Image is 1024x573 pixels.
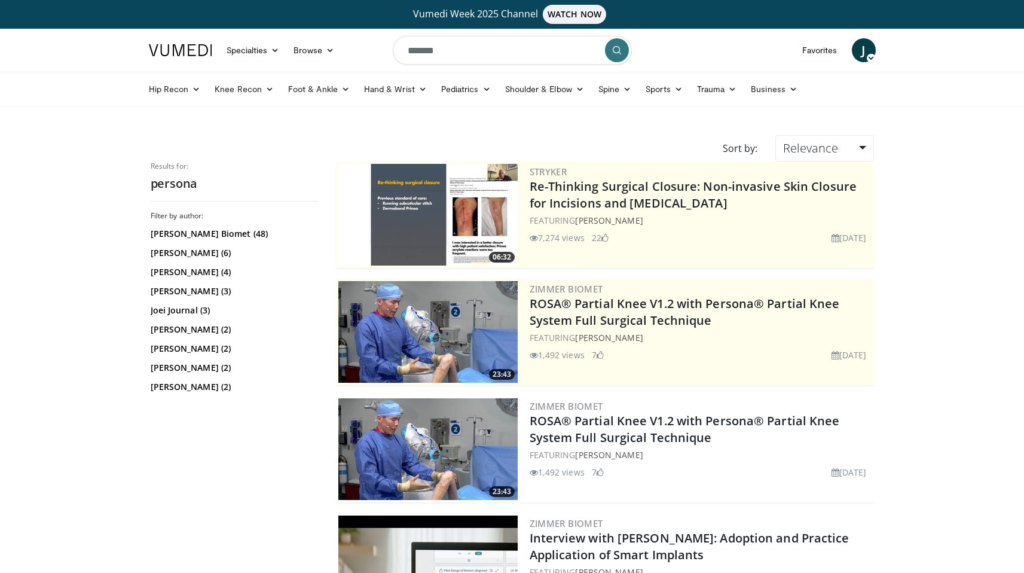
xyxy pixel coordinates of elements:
[489,252,515,263] span: 06:32
[530,331,872,344] div: FEATURING
[575,449,643,461] a: [PERSON_NAME]
[338,281,518,383] img: 99b1778f-d2b2-419a-8659-7269f4b428ba.300x170_q85_crop-smart_upscale.jpg
[151,381,315,393] a: [PERSON_NAME] (2)
[530,466,585,478] li: 1,492 views
[151,343,315,355] a: [PERSON_NAME] (2)
[638,77,690,101] a: Sports
[151,228,315,240] a: [PERSON_NAME] Biomet (48)
[338,164,518,266] img: f1f532c3-0ef6-42d5-913a-00ff2bbdb663.300x170_q85_crop-smart_upscale.jpg
[207,77,281,101] a: Knee Recon
[489,369,515,380] span: 23:43
[434,77,498,101] a: Pediatrics
[543,5,606,24] span: WATCH NOW
[151,266,315,278] a: [PERSON_NAME] (4)
[286,38,341,62] a: Browse
[151,176,318,191] h2: persona
[393,36,632,65] input: Search topics, interventions
[338,164,518,266] a: 06:32
[151,247,315,259] a: [PERSON_NAME] (6)
[832,349,867,361] li: [DATE]
[530,214,872,227] div: FEATURING
[151,5,874,24] a: Vumedi Week 2025 ChannelWATCH NOW
[219,38,287,62] a: Specialties
[530,166,567,178] a: Stryker
[714,135,766,161] div: Sort by:
[489,486,515,497] span: 23:43
[530,449,872,461] div: FEATURING
[151,161,318,171] p: Results for:
[151,211,318,221] h3: Filter by author:
[530,530,849,563] a: Interview with [PERSON_NAME]: Adoption and Practice Application of Smart Implants
[591,77,638,101] a: Spine
[357,77,434,101] a: Hand & Wrist
[575,332,643,343] a: [PERSON_NAME]
[530,178,857,211] a: Re-Thinking Surgical Closure: Non-invasive Skin Closure for Incisions and [MEDICAL_DATA]
[783,140,838,156] span: Relevance
[338,398,518,500] a: 23:43
[281,77,357,101] a: Foot & Ankle
[592,231,609,244] li: 22
[744,77,805,101] a: Business
[530,413,840,446] a: ROSA® Partial Knee V1.2 with Persona® Partial Knee System Full Surgical Technique
[795,38,845,62] a: Favorites
[530,400,603,412] a: Zimmer Biomet
[149,44,212,56] img: VuMedi Logo
[852,38,876,62] a: J
[530,349,585,361] li: 1,492 views
[151,324,315,336] a: [PERSON_NAME] (2)
[151,362,315,374] a: [PERSON_NAME] (2)
[498,77,591,101] a: Shoulder & Elbow
[530,295,840,328] a: ROSA® Partial Knee V1.2 with Persona® Partial Knee System Full Surgical Technique
[575,215,643,226] a: [PERSON_NAME]
[832,231,867,244] li: [DATE]
[530,517,603,529] a: Zimmer Biomet
[592,466,604,478] li: 7
[775,135,873,161] a: Relevance
[142,77,208,101] a: Hip Recon
[151,285,315,297] a: [PERSON_NAME] (3)
[530,283,603,295] a: Zimmer Biomet
[690,77,744,101] a: Trauma
[338,281,518,383] a: 23:43
[832,466,867,478] li: [DATE]
[338,398,518,500] img: 99b1778f-d2b2-419a-8659-7269f4b428ba.300x170_q85_crop-smart_upscale.jpg
[530,231,585,244] li: 7,274 views
[592,349,604,361] li: 7
[151,304,315,316] a: Joei Journal (3)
